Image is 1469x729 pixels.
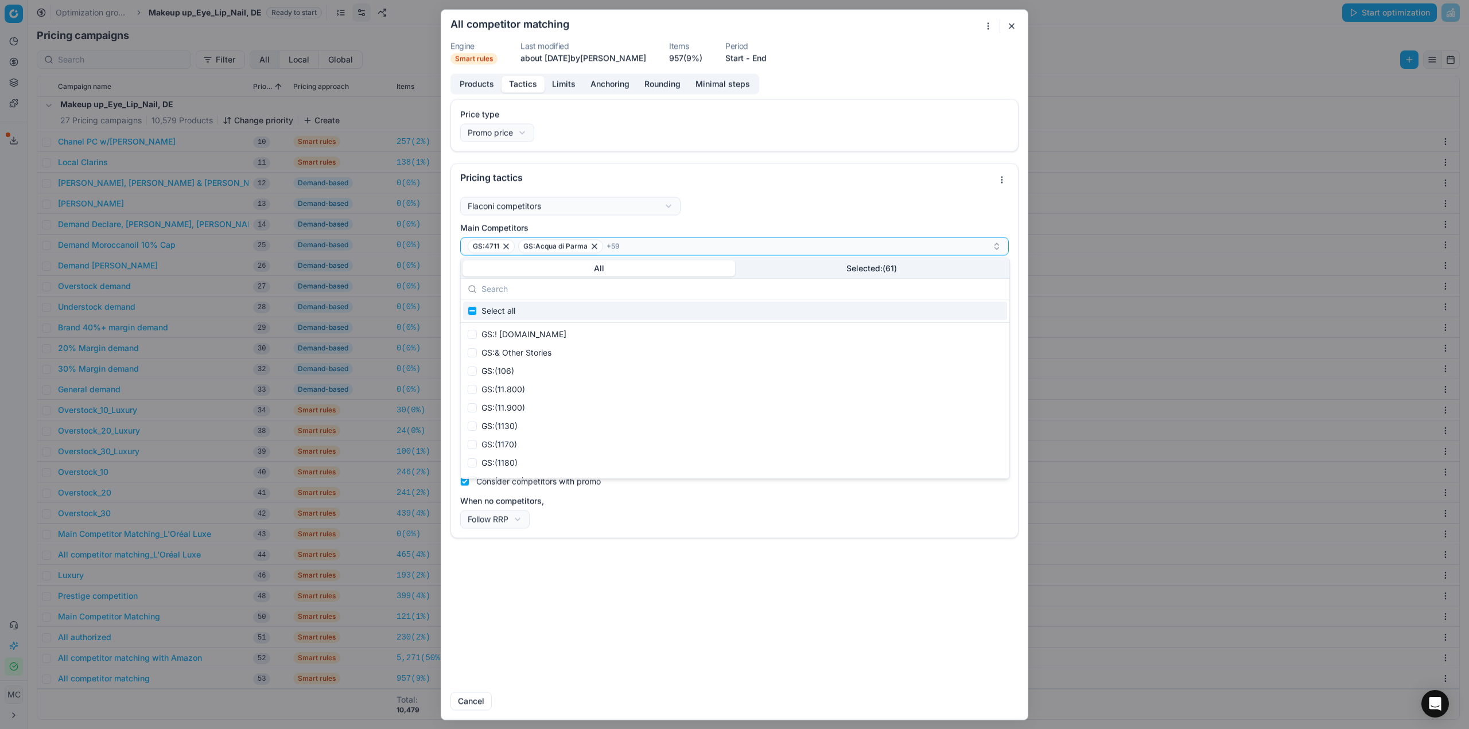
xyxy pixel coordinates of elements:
[669,52,702,64] a: 957(9%)
[463,472,1007,490] div: GS:(12.100)
[460,173,993,182] div: Pricing tactics
[468,200,541,212] div: Flaconi competitors
[481,278,1002,301] input: Search
[688,76,757,92] button: Minimal steps
[460,495,1009,506] label: When no competitors,
[746,52,750,64] span: -
[752,52,767,64] button: End
[520,53,646,63] span: about [DATE] by [PERSON_NAME]
[463,344,1007,362] div: GS:& Other Stories
[545,76,583,92] button: Limits
[583,76,637,92] button: Anchoring
[481,305,515,317] span: Select all
[520,42,646,50] dt: Last modified
[669,42,702,50] dt: Items
[450,19,569,29] h2: All competitor matching
[725,42,767,50] dt: Period
[607,241,619,251] span: + 59
[450,692,492,710] button: Cancel
[725,52,744,64] button: Start
[450,53,498,64] span: Smart rules
[637,76,688,92] button: Rounding
[735,260,1008,276] button: Selected: ( 61 )
[460,222,1009,233] label: Main Competitors
[463,435,1007,454] div: GS:(1170)
[463,325,1007,344] div: GS:! [DOMAIN_NAME]
[460,237,1009,255] button: GS:4711GS:Acqua di Parma+59
[476,477,601,486] label: Consider competitors with promo
[452,76,502,92] button: Products
[473,241,499,251] span: GS:4711
[461,299,1009,529] div: Suggestions
[463,399,1007,417] div: GS:(11.900)
[460,108,1009,120] label: Price type
[502,76,545,92] button: Tactics
[463,362,1007,380] div: GS:(106)
[463,454,1007,472] div: GS:(1180)
[450,42,498,50] dt: Engine
[463,380,1007,399] div: GS:(11.800)
[463,260,735,276] button: All
[523,241,588,251] span: GS:Acqua di Parma
[463,417,1007,435] div: GS:(1130)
